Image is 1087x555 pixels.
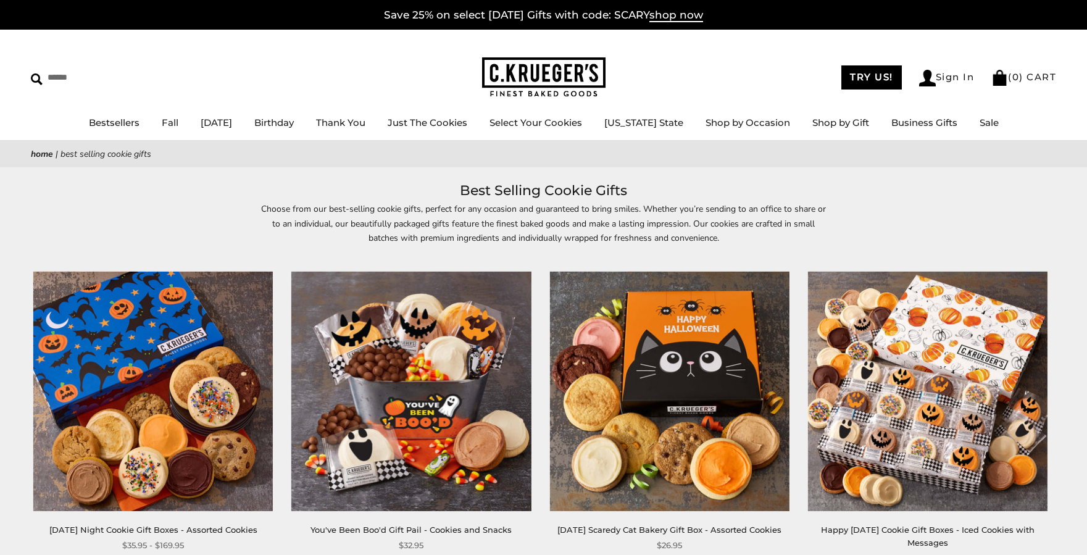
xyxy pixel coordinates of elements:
[812,117,869,128] a: Shop by Gift
[841,65,902,90] a: TRY US!
[706,117,790,128] a: Shop by Occasion
[291,272,531,511] img: You've Been Boo'd Gift Pail - Cookies and Snacks
[31,147,1056,161] nav: breadcrumbs
[60,148,151,160] span: Best Selling Cookie Gifts
[489,117,582,128] a: Select Your Cookies
[980,117,999,128] a: Sale
[56,148,58,160] span: |
[254,117,294,128] a: Birthday
[89,117,140,128] a: Bestsellers
[310,525,512,535] a: You've Been Boo'd Gift Pail - Cookies and Snacks
[316,117,365,128] a: Thank You
[1012,71,1020,83] span: 0
[31,148,53,160] a: Home
[31,68,178,87] input: Search
[808,272,1047,511] img: Happy Halloween Cookie Gift Boxes - Iced Cookies with Messages
[49,525,257,535] a: [DATE] Night Cookie Gift Boxes - Assorted Cookies
[604,117,683,128] a: [US_STATE] State
[388,117,467,128] a: Just The Cookies
[991,71,1056,83] a: (0) CART
[991,70,1008,86] img: Bag
[549,272,789,511] img: Halloween Scaredy Cat Bakery Gift Box - Assorted Cookies
[162,117,178,128] a: Fall
[657,539,682,552] span: $26.95
[649,9,703,22] span: shop now
[122,539,184,552] span: $35.95 - $169.95
[821,525,1035,548] a: Happy [DATE] Cookie Gift Boxes - Iced Cookies with Messages
[891,117,957,128] a: Business Gifts
[260,202,828,259] p: Choose from our best-selling cookie gifts, perfect for any occasion and guaranteed to bring smile...
[919,70,975,86] a: Sign In
[49,180,1038,202] h1: Best Selling Cookie Gifts
[31,73,43,85] img: Search
[557,525,781,535] a: [DATE] Scaredy Cat Bakery Gift Box - Assorted Cookies
[33,272,273,511] img: Halloween Night Cookie Gift Boxes - Assorted Cookies
[201,117,232,128] a: [DATE]
[919,70,936,86] img: Account
[550,272,789,511] a: Halloween Scaredy Cat Bakery Gift Box - Assorted Cookies
[482,57,606,98] img: C.KRUEGER'S
[399,539,423,552] span: $32.95
[384,9,703,22] a: Save 25% on select [DATE] Gifts with code: SCARYshop now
